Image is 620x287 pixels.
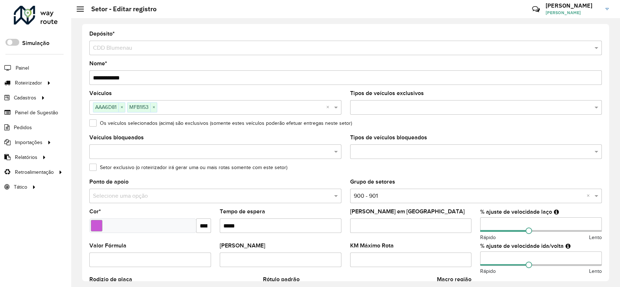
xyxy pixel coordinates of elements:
label: Macro região [437,275,471,284]
h2: Setor - Editar registro [84,5,157,13]
input: Select a color [91,220,102,231]
label: [PERSON_NAME] em [GEOGRAPHIC_DATA] [350,207,465,216]
span: Clear all [326,103,332,112]
span: Importações [15,139,42,146]
label: Tempo de espera [220,207,265,216]
em: Ajuste de velocidade do veículo entre clientes [554,209,559,215]
label: Os veículos selecionados (acima) são exclusivos (somente estes veículos poderão efetuar entregas ... [89,119,352,127]
label: Rótulo padrão [263,275,300,284]
h3: [PERSON_NAME] [546,2,600,9]
span: Painel [16,64,29,72]
span: Tático [14,183,27,191]
span: Pedidos [14,124,32,131]
span: Rápido [480,267,496,275]
label: [PERSON_NAME] [220,241,265,250]
label: Ponto de apoio [89,177,129,186]
label: % ajuste de velocidade ida/volta [480,242,564,250]
span: Relatórios [15,153,37,161]
span: × [118,103,125,112]
label: Tipos de veículos bloqueados [350,133,427,142]
label: Tipos de veículos exclusivos [350,89,424,98]
label: Veículos [89,89,112,98]
em: Ajuste de velocidade do veículo entre a saída do depósito até o primeiro cliente e a saída do últ... [566,243,571,249]
span: × [150,103,157,112]
label: Valor Fórmula [89,241,126,250]
label: % ajuste de velocidade laço [480,208,552,216]
span: Retroalimentação [15,168,54,176]
label: KM Máximo Rota [350,241,394,250]
span: MFB1I53 [127,103,150,111]
span: Lento [589,267,602,275]
label: Simulação [22,39,49,48]
label: Depósito [89,29,115,38]
label: Setor exclusivo (o roteirizador irá gerar uma ou mais rotas somente com este setor) [89,164,287,171]
a: Contato Rápido [528,1,544,17]
label: Grupo de setores [350,177,395,186]
span: [PERSON_NAME] [546,9,600,16]
label: Rodízio de placa [89,275,132,284]
span: Lento [589,234,602,241]
span: Clear all [587,192,593,200]
label: Nome [89,59,107,68]
label: Veículos bloqueados [89,133,144,142]
span: Painel de Sugestão [15,109,58,116]
span: Cadastros [14,94,36,102]
span: AAA6D81 [93,103,118,111]
label: Cor [89,207,101,216]
span: Roteirizador [15,79,42,87]
span: Rápido [480,234,496,241]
